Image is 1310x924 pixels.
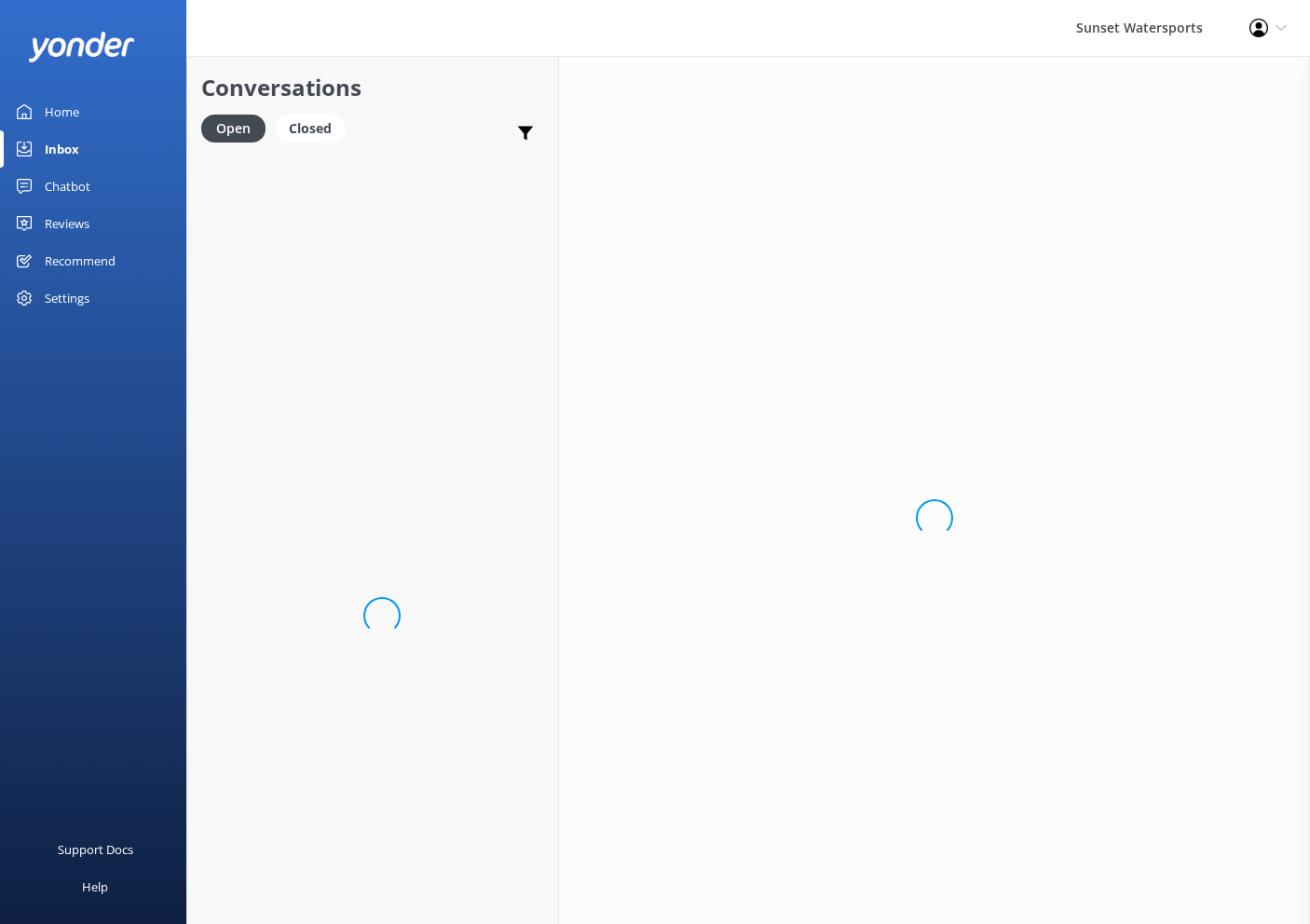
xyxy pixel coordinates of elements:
[45,279,89,317] div: Settings
[82,868,108,905] div: Help
[45,242,116,279] div: Recommend
[28,32,135,62] img: yonder-white-logo.png
[45,130,79,168] div: Inbox
[201,70,544,105] h2: Conversations
[45,93,79,130] div: Home
[201,115,266,143] div: Open
[201,117,275,138] a: Open
[45,205,89,242] div: Reviews
[275,115,346,143] div: Closed
[45,168,90,205] div: Chatbot
[275,117,355,138] a: Closed
[58,831,133,868] div: Support Docs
